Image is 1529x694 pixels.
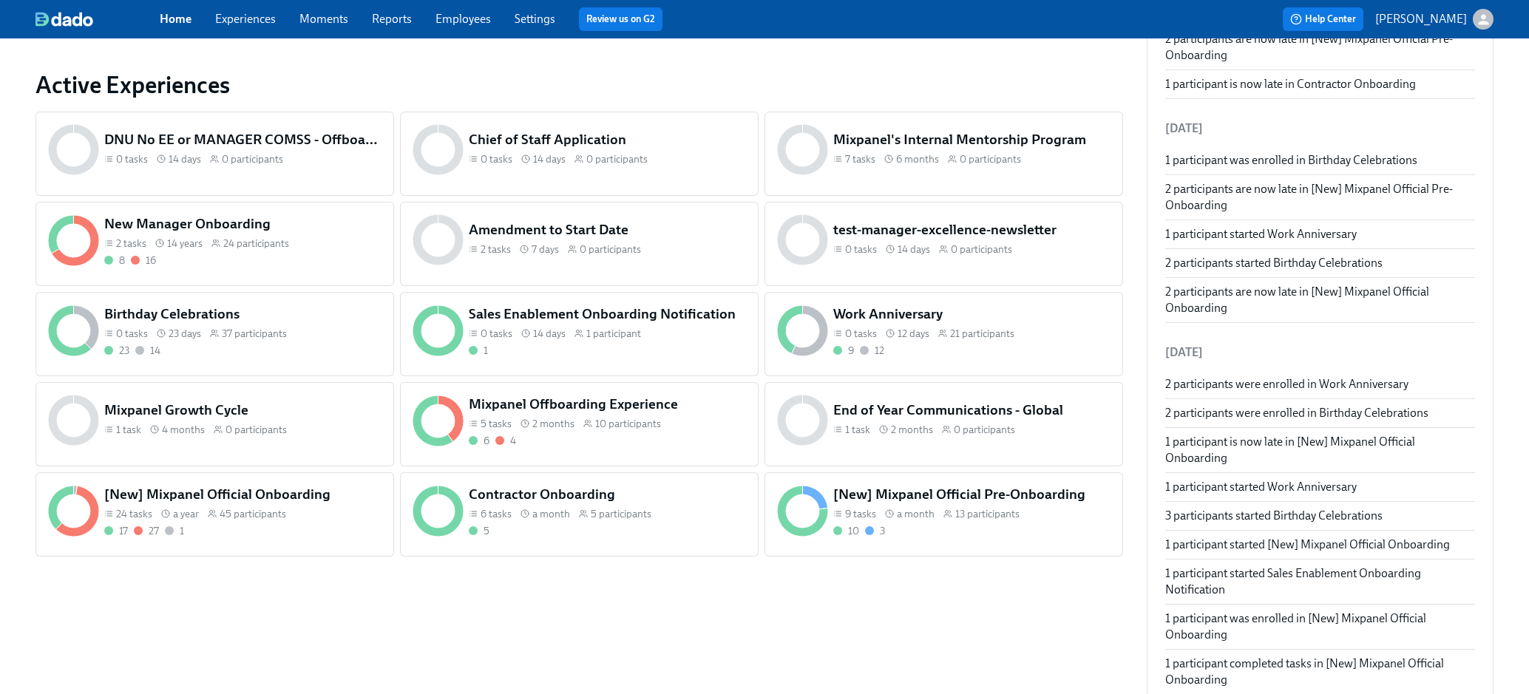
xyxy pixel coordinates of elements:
h5: Mixpanel Growth Cycle [104,401,381,420]
button: [PERSON_NAME] [1375,9,1494,30]
div: With overdue tasks [131,254,156,268]
h5: New Manager Onboarding [104,214,381,234]
span: 0 tasks [845,242,877,256]
div: On time with open tasks [865,524,885,538]
span: 5 participants [591,507,651,521]
a: Reports [372,12,412,26]
a: Work Anniversary0 tasks 12 days21 participants912 [764,292,1123,376]
div: 5 [484,524,489,538]
h5: End of Year Communications - Global [833,401,1110,420]
div: 12 [875,344,884,358]
div: 1 participant started Sales Enablement Onboarding Notification [1165,565,1475,598]
span: 0 participants [226,423,287,437]
span: 0 participants [951,242,1012,256]
div: 1 participant was enrolled in [New] Mixpanel Official Onboarding [1165,610,1475,643]
div: 1 participant started Work Anniversary [1165,479,1475,495]
a: Review us on G2 [586,12,655,27]
a: New Manager Onboarding2 tasks 14 years24 participants816 [35,202,394,286]
div: Completed all due tasks [104,524,128,538]
span: 0 tasks [481,152,512,166]
a: Mixpanel's Internal Mentorship Program7 tasks 6 months0 participants [764,112,1123,196]
a: Amendment to Start Date2 tasks 7 days0 participants [400,202,759,286]
span: 4 months [162,423,205,437]
span: 0 participants [960,152,1021,166]
span: 14 days [169,152,201,166]
a: Chief of Staff Application0 tasks 14 days0 participants [400,112,759,196]
a: Mixpanel Growth Cycle1 task 4 months0 participants [35,382,394,466]
span: 13 participants [955,507,1020,521]
h5: Amendment to Start Date [469,220,745,239]
div: 16 [146,254,156,268]
span: Help Center [1290,12,1356,27]
a: Contractor Onboarding6 tasks a month5 participants5 [400,472,759,557]
div: 2 participants were enrolled in Work Anniversary [1165,376,1475,392]
div: With overdue tasks [495,434,516,448]
span: 24 participants [223,237,289,251]
div: 1 participant was enrolled in Birthday Celebrations [1165,152,1475,169]
a: Sales Enablement Onboarding Notification0 tasks 14 days1 participant1 [400,292,759,376]
a: Moments [299,12,348,26]
a: Settings [515,12,555,26]
span: 12 days [898,327,929,341]
span: 2 months [532,417,574,431]
a: dado [35,12,160,27]
div: 10 [848,524,859,538]
h5: [New] Mixpanel Official Pre-Onboarding [833,485,1110,504]
a: Employees [435,12,491,26]
span: 1 participant [586,327,641,341]
div: Not started [135,344,160,358]
span: 0 tasks [845,327,877,341]
span: 14 days [533,152,566,166]
div: 17 [119,524,128,538]
span: 6 tasks [481,507,512,521]
div: Completed all due tasks [469,344,488,358]
span: 10 participants [595,417,661,431]
span: 14 years [167,237,203,251]
div: 2 participants were enrolled in Birthday Celebrations [1165,405,1475,421]
span: 5 tasks [481,417,512,431]
h5: Chief of Staff Application [469,130,745,149]
div: 1 [484,344,488,358]
h5: [New] Mixpanel Official Onboarding [104,485,381,504]
li: [DATE] [1165,111,1475,146]
span: 0 participants [580,242,641,256]
span: 23 days [169,327,201,341]
h5: Mixpanel's Internal Mentorship Program [833,130,1110,149]
div: 23 [119,344,129,358]
div: 2 participants are now late in [New] Mixpanel Official Pre-Onboarding [1165,181,1475,214]
div: 2 participants are now late in [New] Mixpanel Official Onboarding [1165,284,1475,316]
span: 7 days [532,242,559,256]
div: 6 [484,434,489,448]
div: Not started [165,524,184,538]
div: 1 [180,524,184,538]
div: 27 [149,524,159,538]
span: 1 task [116,423,141,437]
span: 0 participants [222,152,283,166]
h2: Active Experiences [35,70,1123,100]
span: 0 tasks [116,152,148,166]
div: 1 participant started Work Anniversary [1165,226,1475,242]
span: 21 participants [950,327,1014,341]
span: a month [532,507,570,521]
span: 9 tasks [845,507,876,521]
div: 2 participants started Birthday Celebrations [1165,255,1475,271]
div: 9 [848,344,854,358]
h5: test-manager-excellence-newsletter [833,220,1110,239]
span: 24 tasks [116,507,152,521]
span: 0 tasks [481,327,512,341]
span: 2 tasks [481,242,511,256]
span: a year [173,507,199,521]
li: [DATE] [1165,335,1475,370]
div: 4 [510,434,516,448]
h5: Birthday Celebrations [104,305,381,324]
div: Not started [860,344,884,358]
span: 37 participants [222,327,287,341]
a: Mixpanel Offboarding Experience5 tasks 2 months10 participants64 [400,382,759,466]
span: 0 participants [954,423,1015,437]
div: Completed all due tasks [104,254,125,268]
img: dado [35,12,93,27]
a: Birthday Celebrations0 tasks 23 days37 participants2314 [35,292,394,376]
span: 0 tasks [116,327,148,341]
a: [New] Mixpanel Official Onboarding24 tasks a year45 participants17271 [35,472,394,557]
p: [PERSON_NAME] [1375,11,1467,27]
